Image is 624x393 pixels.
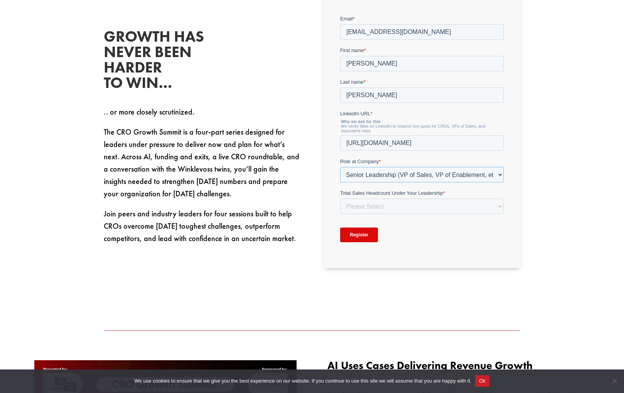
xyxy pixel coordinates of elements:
[104,29,219,94] h2: Growth has never been harder to win…
[135,377,471,385] span: We use cookies to ensure that we give you the best experience on our website. If you continue to ...
[340,15,504,256] iframe: Form 0
[475,375,489,387] button: Ok
[104,209,296,243] span: Join peers and industry leaders for four sessions built to help CROs overcome [DATE] toughest cha...
[327,359,533,372] span: AI Uses Cases Delivering Revenue Growth
[611,377,618,385] span: No
[104,127,299,199] span: The CRO Growth Summit is a four-part series designed for leaders under pressure to deliver now an...
[104,107,194,117] span: .. or more closely scrutinized.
